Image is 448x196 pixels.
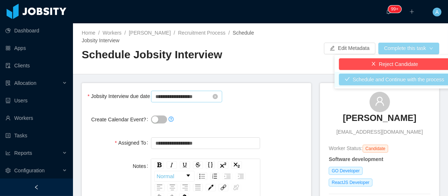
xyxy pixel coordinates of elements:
[153,161,243,169] div: rdw-inline-control
[154,171,194,182] div: rdw-dropdown
[157,169,174,184] span: Normal
[197,173,207,180] div: Unordered
[336,128,423,136] span: [EMAIL_ADDRESS][DOMAIN_NAME]
[193,184,203,191] div: Justify
[329,156,383,162] strong: Software development
[324,43,375,54] button: icon: editEdit Metadata
[155,184,165,191] div: Left
[82,30,95,36] a: Home
[153,184,204,191] div: rdw-textalign-control
[196,171,247,182] div: rdw-list-control
[329,145,362,151] span: Worker Status:
[5,168,11,173] i: icon: setting
[204,184,217,191] div: rdw-color-picker
[14,168,45,173] span: Configuration
[5,58,67,73] a: icon: auditClients
[193,161,203,169] div: Strikethrough
[98,30,100,36] span: /
[178,30,225,36] a: Recruitment Process
[5,41,67,55] a: icon: appstoreApps
[124,30,126,36] span: /
[409,9,414,14] i: icon: plus
[329,179,372,187] span: ReactJS Developer
[206,161,215,169] div: Monospace
[236,173,246,180] div: Outdent
[222,173,233,180] div: Indent
[343,112,416,124] h3: [PERSON_NAME]
[228,30,230,36] span: /
[343,112,416,128] a: [PERSON_NAME]
[174,30,175,36] span: /
[388,5,401,13] sup: 158
[82,47,260,62] h2: Schedule Jobsity Interview
[375,96,385,106] i: icon: user
[155,161,164,169] div: Bold
[115,140,151,146] label: Assigned To
[218,161,228,169] div: Superscript
[167,184,177,191] div: Center
[5,93,67,108] a: icon: robotUsers
[213,94,218,99] i: icon: close-circle
[103,30,121,36] a: Workers
[155,171,194,181] a: Block Type
[363,145,389,153] span: Candidate
[180,161,190,169] div: Underline
[5,81,11,86] i: icon: solution
[169,117,174,122] i: icon: question-circle
[151,115,167,124] button: Create Calendar Event?
[88,93,155,99] label: Jobsity Interview due date
[231,184,241,191] div: Unlink
[5,128,67,143] a: icon: profileTasks
[378,43,439,54] button: Complete this taskicon: down
[180,184,190,191] div: Right
[129,30,171,36] a: [PERSON_NAME]
[386,9,391,14] i: icon: bell
[153,171,196,182] div: rdw-block-control
[5,150,11,156] i: icon: line-chart
[329,167,363,175] span: GO Developer
[5,111,67,125] a: icon: userWorkers
[91,117,151,122] label: Create Calendar Event?
[167,161,177,169] div: Italic
[210,173,219,180] div: Ordered
[231,161,242,169] div: Subscript
[133,163,151,169] label: Notes
[219,184,228,191] div: Link
[14,150,32,156] span: Reports
[217,184,243,191] div: rdw-link-control
[14,80,36,86] span: Allocation
[5,23,67,38] a: icon: pie-chartDashboard
[435,8,439,16] span: A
